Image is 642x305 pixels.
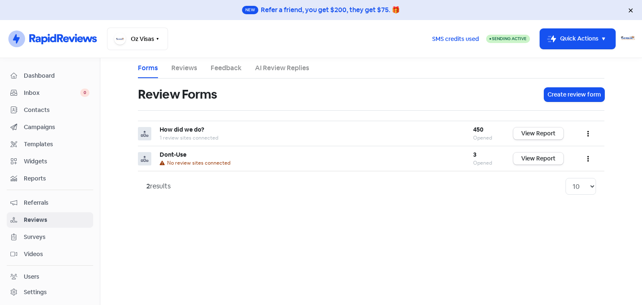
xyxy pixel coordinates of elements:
[513,127,563,140] a: View Report
[7,102,93,118] a: Contacts
[242,6,258,14] span: New
[486,34,530,44] a: Sending Active
[261,5,400,15] div: Refer a friend, you get $200, they get $75. 🎁
[171,63,197,73] a: Reviews
[425,34,486,43] a: SMS credits used
[24,272,39,281] div: Users
[211,63,242,73] a: Feedback
[24,233,89,241] span: Surveys
[160,135,218,141] span: 1 review sites connected
[620,31,635,46] img: User
[7,137,93,152] a: Templates
[7,212,93,228] a: Reviews
[138,81,217,108] h1: Review Forms
[146,182,150,191] strong: 2
[473,126,484,133] b: 450
[24,71,89,80] span: Dashboard
[24,123,89,132] span: Campaigns
[138,63,158,73] a: Forms
[492,36,527,41] span: Sending Active
[7,85,93,101] a: Inbox 0
[540,29,615,49] button: Quick Actions
[24,174,89,183] span: Reports
[7,171,93,186] a: Reports
[24,140,89,149] span: Templates
[544,88,604,102] button: Create review form
[24,198,89,207] span: Referrals
[80,89,89,97] span: 0
[7,195,93,211] a: Referrals
[7,285,93,300] a: Settings
[7,247,93,262] a: Videos
[7,154,93,169] a: Widgets
[7,68,93,84] a: Dashboard
[7,229,93,245] a: Surveys
[24,216,89,224] span: Reviews
[24,157,89,166] span: Widgets
[146,181,171,191] div: results
[107,28,168,50] button: Oz Visas
[160,151,186,158] b: Dont-Use
[7,269,93,285] a: Users
[24,106,89,114] span: Contacts
[513,152,563,165] a: View Report
[24,288,47,297] div: Settings
[7,119,93,135] a: Campaigns
[473,134,497,142] div: Opened
[24,250,89,259] span: Videos
[473,159,497,167] div: Opened
[255,63,309,73] a: AI Review Replies
[432,35,479,43] span: SMS credits used
[167,160,230,166] span: No review sites connected
[160,126,204,133] b: How did we do?
[473,151,476,158] b: 3
[24,89,80,97] span: Inbox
